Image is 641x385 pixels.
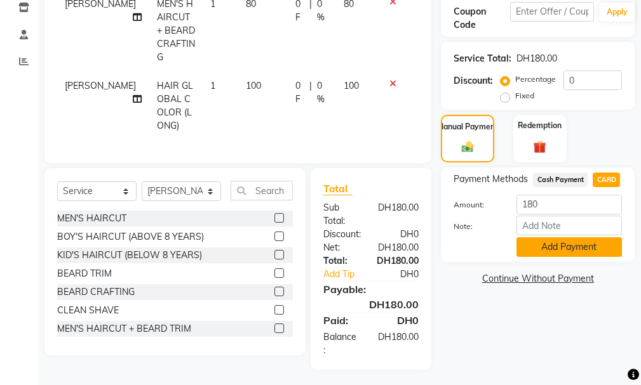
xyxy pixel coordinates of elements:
[516,216,622,235] input: Add Note
[510,2,594,22] input: Enter Offer / Coupon Code
[314,268,381,281] a: Add Tip
[454,173,528,186] span: Payment Methods
[443,272,632,285] a: Continue Without Payment
[314,201,368,228] div: Sub Total:
[323,182,353,195] span: Total
[368,330,428,357] div: DH180.00
[516,195,622,214] input: Amount
[246,80,261,91] span: 100
[65,80,136,91] span: [PERSON_NAME]
[57,285,135,299] div: BEARD CRAFTING
[57,230,204,244] div: BOY'S HAIRCUT (ABOVE 8 YEARS)
[599,3,635,22] button: Apply
[317,79,328,106] span: 0 %
[515,74,556,85] label: Percentage
[231,181,293,200] input: Search or Scan
[314,297,428,312] div: DH180.00
[57,267,112,280] div: BEARD TRIM
[309,79,312,106] span: |
[368,241,428,254] div: DH180.00
[381,268,428,281] div: DH0
[314,228,371,241] div: Discount:
[593,173,620,187] span: CARD
[367,254,428,268] div: DH180.00
[444,199,506,211] label: Amount:
[368,201,428,228] div: DH180.00
[57,212,126,225] div: MEN'S HAIRCUT
[371,228,428,241] div: DH0
[458,140,477,153] img: _cash.svg
[454,74,493,88] div: Discount:
[437,121,498,133] label: Manual Payment
[57,304,119,317] div: CLEAN SHAVE
[344,80,359,91] span: 100
[371,313,428,328] div: DH0
[314,313,371,328] div: Paid:
[57,322,191,336] div: MEN'S HAIRCUT + BEARD TRIM
[529,139,550,155] img: _gift.svg
[157,80,193,131] span: HAIR GLOBAL COLOR (LONG)
[516,237,622,257] button: Add Payment
[518,120,562,131] label: Redemption
[533,173,588,187] span: Cash Payment
[454,52,511,65] div: Service Total:
[314,282,428,297] div: Payable:
[515,90,534,101] label: Fixed
[314,241,368,254] div: Net:
[454,5,509,32] div: Coupon Code
[314,254,367,268] div: Total:
[57,249,202,262] div: KID'S HAIRCUT (BELOW 8 YEARS)
[444,221,506,232] label: Note:
[295,79,305,106] span: 0 F
[314,330,368,357] div: Balance :
[210,80,215,91] span: 1
[516,52,557,65] div: DH180.00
